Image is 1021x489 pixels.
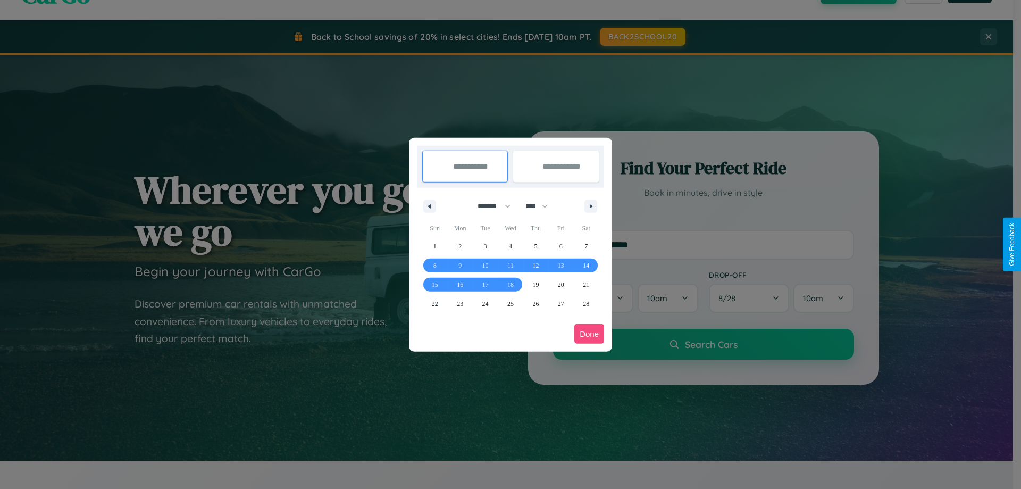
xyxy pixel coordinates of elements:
[523,220,548,237] span: Thu
[548,220,573,237] span: Fri
[458,256,462,275] span: 9
[532,275,539,294] span: 19
[447,275,472,294] button: 16
[447,256,472,275] button: 9
[532,256,539,275] span: 12
[457,294,463,313] span: 23
[507,275,514,294] span: 18
[509,237,512,256] span: 4
[558,294,564,313] span: 27
[584,237,588,256] span: 7
[558,275,564,294] span: 20
[473,220,498,237] span: Tue
[548,275,573,294] button: 20
[473,237,498,256] button: 3
[498,220,523,237] span: Wed
[498,256,523,275] button: 11
[523,275,548,294] button: 19
[548,256,573,275] button: 13
[583,275,589,294] span: 21
[498,275,523,294] button: 18
[574,220,599,237] span: Sat
[482,256,489,275] span: 10
[422,275,447,294] button: 15
[548,237,573,256] button: 6
[534,237,537,256] span: 5
[422,294,447,313] button: 22
[447,294,472,313] button: 23
[558,256,564,275] span: 13
[473,256,498,275] button: 10
[507,256,514,275] span: 11
[507,294,514,313] span: 25
[422,256,447,275] button: 8
[523,237,548,256] button: 5
[574,256,599,275] button: 14
[447,237,472,256] button: 2
[583,256,589,275] span: 14
[574,294,599,313] button: 28
[458,237,462,256] span: 2
[559,237,563,256] span: 6
[1008,223,1016,266] div: Give Feedback
[548,294,573,313] button: 27
[433,237,437,256] span: 1
[473,275,498,294] button: 17
[457,275,463,294] span: 16
[447,220,472,237] span: Mon
[422,237,447,256] button: 1
[482,294,489,313] span: 24
[432,294,438,313] span: 22
[422,220,447,237] span: Sun
[484,237,487,256] span: 3
[574,237,599,256] button: 7
[473,294,498,313] button: 24
[433,256,437,275] span: 8
[574,324,604,344] button: Done
[523,294,548,313] button: 26
[498,294,523,313] button: 25
[482,275,489,294] span: 17
[523,256,548,275] button: 12
[498,237,523,256] button: 4
[432,275,438,294] span: 15
[583,294,589,313] span: 28
[532,294,539,313] span: 26
[574,275,599,294] button: 21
